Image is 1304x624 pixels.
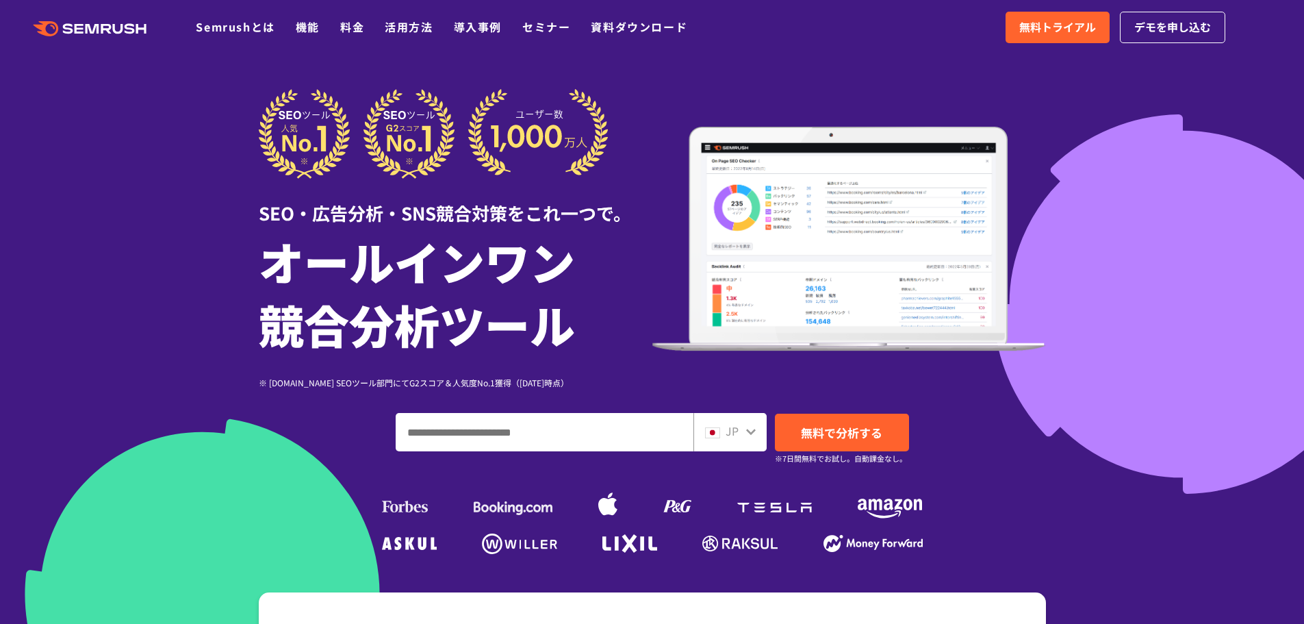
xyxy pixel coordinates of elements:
input: ドメイン、キーワードまたはURLを入力してください [396,414,693,451]
a: 無料で分析する [775,414,909,451]
div: SEO・広告分析・SNS競合対策をこれ一つで。 [259,179,652,226]
div: ※ [DOMAIN_NAME] SEOツール部門にてG2スコア＆人気度No.1獲得（[DATE]時点） [259,376,652,389]
span: デモを申し込む [1134,18,1211,36]
a: セミナー [522,18,570,35]
a: Semrushとは [196,18,274,35]
a: 資料ダウンロード [591,18,687,35]
span: JP [726,423,739,439]
a: 機能 [296,18,320,35]
a: 料金 [340,18,364,35]
a: 導入事例 [454,18,502,35]
h1: オールインワン 競合分析ツール [259,229,652,355]
a: 無料トライアル [1006,12,1110,43]
small: ※7日間無料でお試し。自動課金なし。 [775,452,907,465]
span: 無料トライアル [1019,18,1096,36]
span: 無料で分析する [801,424,882,441]
a: 活用方法 [385,18,433,35]
a: デモを申し込む [1120,12,1225,43]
